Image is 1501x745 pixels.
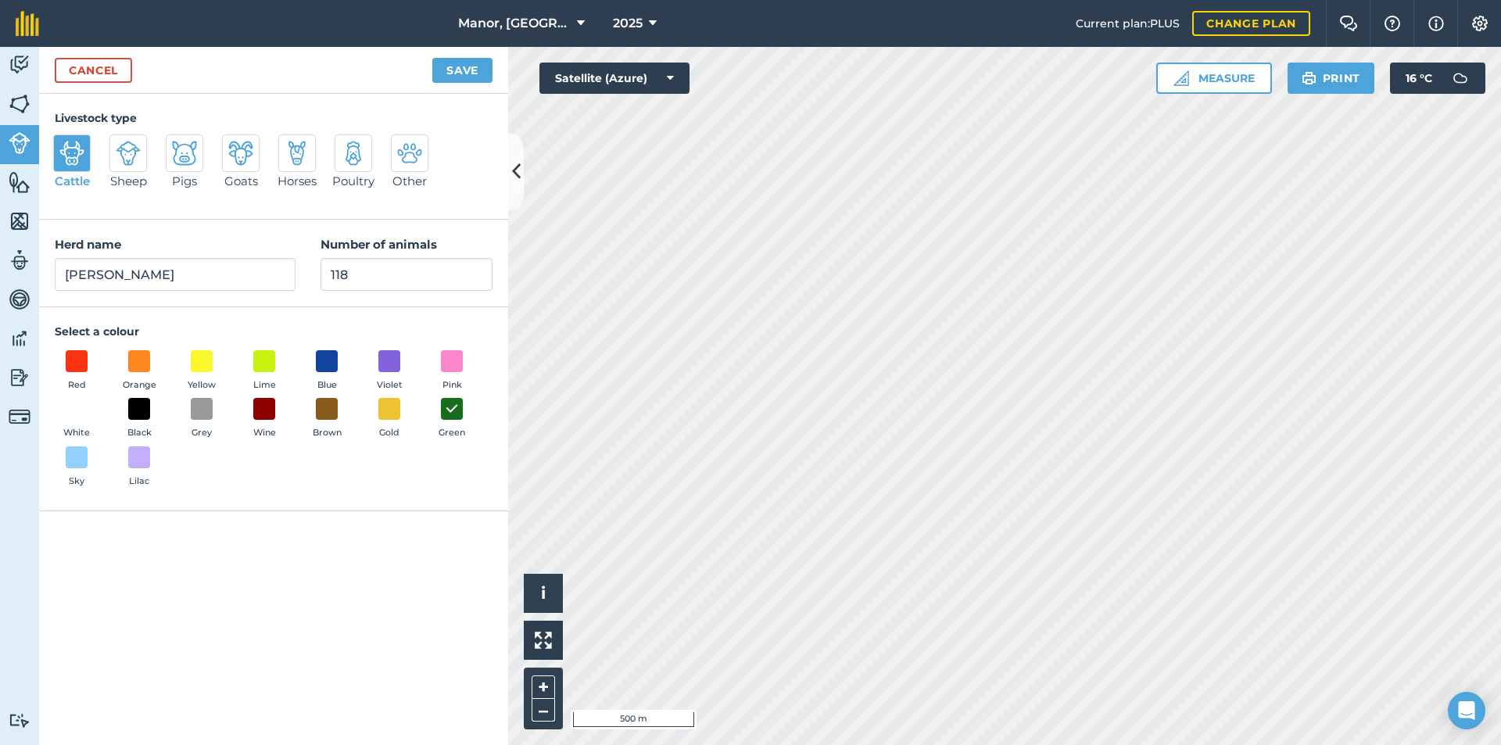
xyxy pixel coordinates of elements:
[180,350,224,392] button: Yellow
[377,378,403,392] span: Violet
[59,141,84,166] img: svg+xml;base64,PD94bWwgdmVyc2lvbj0iMS4wIiBlbmNvZGluZz0idXRmLTgiPz4KPCEtLSBHZW5lcmF0b3I6IEFkb2JlIE...
[117,446,161,489] button: Lilac
[1406,63,1432,94] span: 16 ° C
[541,583,546,603] span: i
[1302,69,1317,88] img: svg+xml;base64,PHN2ZyB4bWxucz0iaHR0cDovL3d3dy53My5vcmcvMjAwMC9zdmciIHdpZHRoPSIxOSIgaGVpZ2h0PSIyNC...
[9,288,30,311] img: svg+xml;base64,PD94bWwgdmVyc2lvbj0iMS4wIiBlbmNvZGluZz0idXRmLTgiPz4KPCEtLSBHZW5lcmF0b3I6IEFkb2JlIE...
[379,426,399,440] span: Gold
[524,574,563,613] button: i
[123,378,156,392] span: Orange
[1428,14,1444,33] img: svg+xml;base64,PHN2ZyB4bWxucz0iaHR0cDovL3d3dy53My5vcmcvMjAwMC9zdmciIHdpZHRoPSIxNyIgaGVpZ2h0PSIxNy...
[117,398,161,440] button: Black
[1339,16,1358,31] img: Two speech bubbles overlapping with the left bubble in the forefront
[1448,692,1485,729] div: Open Intercom Messenger
[532,675,555,699] button: +
[224,172,258,191] span: Goats
[68,378,86,392] span: Red
[430,398,474,440] button: Green
[228,141,253,166] img: svg+xml;base64,PD94bWwgdmVyc2lvbj0iMS4wIiBlbmNvZGluZz0idXRmLTgiPz4KPCEtLSBHZW5lcmF0b3I6IEFkb2JlIE...
[9,170,30,194] img: svg+xml;base64,PHN2ZyB4bWxucz0iaHR0cDovL3d3dy53My5vcmcvMjAwMC9zdmciIHdpZHRoPSI1NiIgaGVpZ2h0PSI2MC...
[445,399,459,418] img: svg+xml;base64,PHN2ZyB4bWxucz0iaHR0cDovL3d3dy53My5vcmcvMjAwMC9zdmciIHdpZHRoPSIxOCIgaGVpZ2h0PSIyNC...
[458,14,571,33] span: Manor, [GEOGRAPHIC_DATA], [GEOGRAPHIC_DATA]
[55,350,99,392] button: Red
[16,11,39,36] img: fieldmargin Logo
[55,446,99,489] button: Sky
[253,378,276,392] span: Lime
[332,172,374,191] span: Poultry
[110,172,147,191] span: Sheep
[397,141,422,166] img: svg+xml;base64,PD94bWwgdmVyc2lvbj0iMS4wIiBlbmNvZGluZz0idXRmLTgiPz4KPCEtLSBHZW5lcmF0b3I6IEFkb2JlIE...
[1076,15,1180,32] span: Current plan : PLUS
[55,237,121,252] strong: Herd name
[432,58,493,83] button: Save
[9,92,30,116] img: svg+xml;base64,PHN2ZyB4bWxucz0iaHR0cDovL3d3dy53My5vcmcvMjAwMC9zdmciIHdpZHRoPSI1NiIgaGVpZ2h0PSI2MC...
[285,141,310,166] img: svg+xml;base64,PD94bWwgdmVyc2lvbj0iMS4wIiBlbmNvZGluZz0idXRmLTgiPz4KPCEtLSBHZW5lcmF0b3I6IEFkb2JlIE...
[188,378,216,392] span: Yellow
[69,475,84,489] span: Sky
[63,426,90,440] span: White
[55,324,139,338] strong: Select a colour
[116,141,141,166] img: svg+xml;base64,PD94bWwgdmVyc2lvbj0iMS4wIiBlbmNvZGluZz0idXRmLTgiPz4KPCEtLSBHZW5lcmF0b3I6IEFkb2JlIE...
[172,141,197,166] img: svg+xml;base64,PD94bWwgdmVyc2lvbj0iMS4wIiBlbmNvZGluZz0idXRmLTgiPz4KPCEtLSBHZW5lcmF0b3I6IEFkb2JlIE...
[1288,63,1375,94] button: Print
[430,350,474,392] button: Pink
[305,350,349,392] button: Blue
[253,426,276,440] span: Wine
[535,632,552,649] img: Four arrows, one pointing top left, one top right, one bottom right and the last bottom left
[341,141,366,166] img: svg+xml;base64,PD94bWwgdmVyc2lvbj0iMS4wIiBlbmNvZGluZz0idXRmLTgiPz4KPCEtLSBHZW5lcmF0b3I6IEFkb2JlIE...
[1173,70,1189,86] img: Ruler icon
[9,53,30,77] img: svg+xml;base64,PD94bWwgdmVyc2lvbj0iMS4wIiBlbmNvZGluZz0idXRmLTgiPz4KPCEtLSBHZW5lcmF0b3I6IEFkb2JlIE...
[117,350,161,392] button: Orange
[55,398,99,440] button: White
[9,366,30,389] img: svg+xml;base64,PD94bWwgdmVyc2lvbj0iMS4wIiBlbmNvZGluZz0idXRmLTgiPz4KPCEtLSBHZW5lcmF0b3I6IEFkb2JlIE...
[321,237,437,252] strong: Number of animals
[613,14,643,33] span: 2025
[439,426,465,440] span: Green
[532,699,555,722] button: –
[442,378,462,392] span: Pink
[313,426,342,440] span: Brown
[1471,16,1489,31] img: A cog icon
[1445,63,1476,94] img: svg+xml;base64,PD94bWwgdmVyc2lvbj0iMS4wIiBlbmNvZGluZz0idXRmLTgiPz4KPCEtLSBHZW5lcmF0b3I6IEFkb2JlIE...
[127,426,152,440] span: Black
[55,172,90,191] span: Cattle
[55,58,132,83] a: Cancel
[172,172,197,191] span: Pigs
[180,398,224,440] button: Grey
[9,210,30,233] img: svg+xml;base64,PHN2ZyB4bWxucz0iaHR0cDovL3d3dy53My5vcmcvMjAwMC9zdmciIHdpZHRoPSI1NiIgaGVpZ2h0PSI2MC...
[129,475,149,489] span: Lilac
[1192,11,1310,36] a: Change plan
[242,350,286,392] button: Lime
[367,350,411,392] button: Violet
[242,398,286,440] button: Wine
[9,132,30,154] img: svg+xml;base64,PD94bWwgdmVyc2lvbj0iMS4wIiBlbmNvZGluZz0idXRmLTgiPz4KPCEtLSBHZW5lcmF0b3I6IEFkb2JlIE...
[1156,63,1272,94] button: Measure
[317,378,337,392] span: Blue
[192,426,212,440] span: Grey
[392,172,427,191] span: Other
[539,63,690,94] button: Satellite (Azure)
[1390,63,1485,94] button: 16 °C
[55,109,493,127] h4: Livestock type
[1383,16,1402,31] img: A question mark icon
[367,398,411,440] button: Gold
[9,327,30,350] img: svg+xml;base64,PD94bWwgdmVyc2lvbj0iMS4wIiBlbmNvZGluZz0idXRmLTgiPz4KPCEtLSBHZW5lcmF0b3I6IEFkb2JlIE...
[278,172,317,191] span: Horses
[9,406,30,428] img: svg+xml;base64,PD94bWwgdmVyc2lvbj0iMS4wIiBlbmNvZGluZz0idXRmLTgiPz4KPCEtLSBHZW5lcmF0b3I6IEFkb2JlIE...
[9,249,30,272] img: svg+xml;base64,PD94bWwgdmVyc2lvbj0iMS4wIiBlbmNvZGluZz0idXRmLTgiPz4KPCEtLSBHZW5lcmF0b3I6IEFkb2JlIE...
[305,398,349,440] button: Brown
[9,713,30,728] img: svg+xml;base64,PD94bWwgdmVyc2lvbj0iMS4wIiBlbmNvZGluZz0idXRmLTgiPz4KPCEtLSBHZW5lcmF0b3I6IEFkb2JlIE...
